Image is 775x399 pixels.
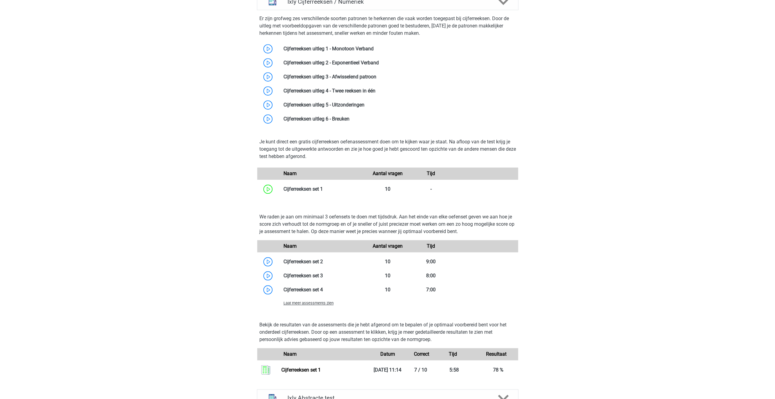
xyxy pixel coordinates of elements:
p: Je kunt direct een gratis cijferreeksen oefenassessment doen om te kijken waar je staat. Na afloo... [259,138,516,160]
div: Datum [366,350,409,358]
div: Cijferreeksen uitleg 1 - Monotoon Verband [279,45,518,52]
div: Cijferreeksen uitleg 5 - Uitzonderingen [279,101,518,109]
div: Naam [279,170,366,177]
div: Aantal vragen [366,243,409,250]
div: Naam [279,243,366,250]
div: Correct [409,350,431,358]
div: Tijd [409,170,453,177]
span: Laat meer assessments zien [283,301,334,305]
div: Tijd [431,350,474,358]
p: Bekijk de resultaten van de assessments die je hebt afgerond om te bepalen of je optimaal voorber... [259,321,516,343]
div: Naam [279,350,366,358]
div: Cijferreeksen set 1 [279,185,366,193]
div: Cijferreeksen set 4 [279,286,366,293]
div: Aantal vragen [366,170,409,177]
div: Tijd [409,243,453,250]
div: Resultaat [474,350,518,358]
div: Cijferreeksen uitleg 4 - Twee reeksen in één [279,87,518,95]
div: Cijferreeksen uitleg 3 - Afwisselend patroon [279,73,518,81]
div: Cijferreeksen set 2 [279,258,366,265]
p: We raden je aan om minimaal 3 oefensets te doen met tijdsdruk. Aan het einde van elke oefenset ge... [259,213,516,235]
div: Cijferreeksen uitleg 2 - Exponentieel Verband [279,59,518,66]
a: Cijferreeksen set 1 [281,367,321,373]
div: Cijferreeksen set 3 [279,272,366,279]
p: Er zijn grofweg zes verschillende soorten patronen te herkennen die vaak worden toegepast bij cij... [259,15,516,37]
div: Cijferreeksen uitleg 6 - Breuken [279,115,518,123]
